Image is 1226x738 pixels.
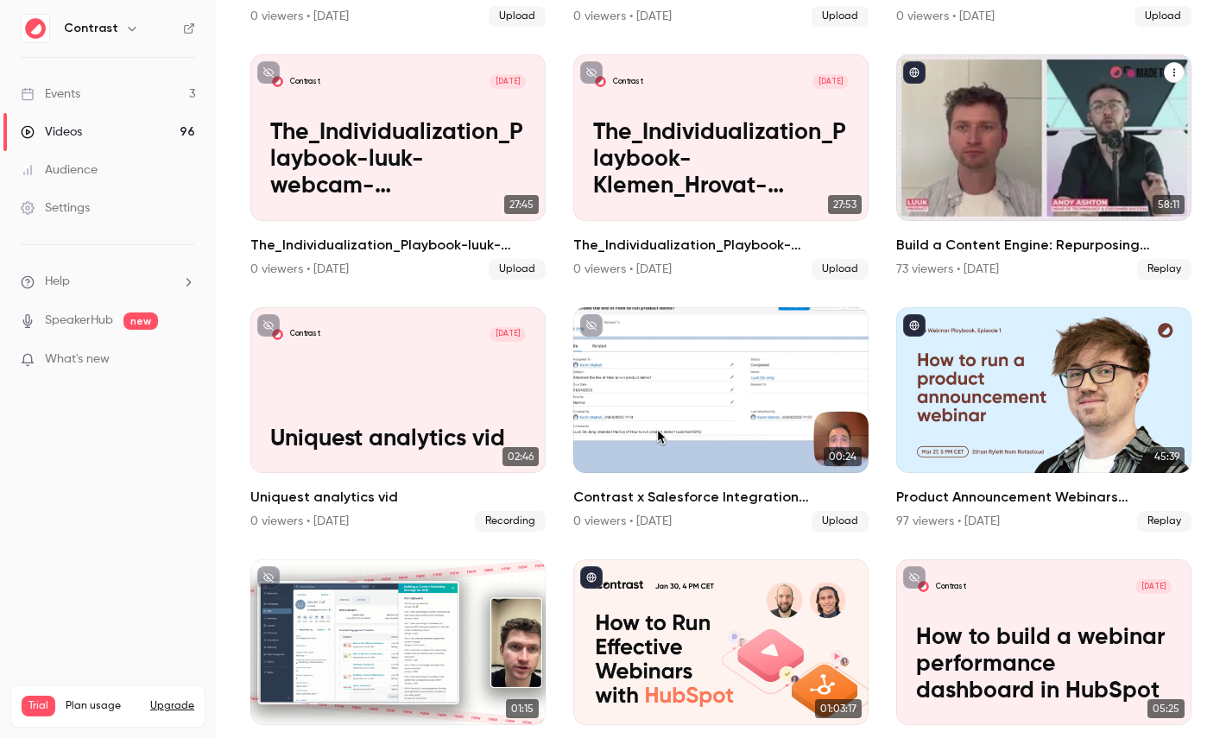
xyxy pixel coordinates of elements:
[257,61,280,84] button: unpublished
[250,513,349,530] div: 0 viewers • [DATE]
[1135,579,1172,594] span: [DATE]
[257,314,280,337] button: unpublished
[22,15,49,42] img: Contrast
[936,582,966,592] p: Contrast
[250,8,349,25] div: 0 viewers • [DATE]
[580,314,603,337] button: unpublished
[573,235,869,255] h2: The_Individualization_Playbook-Klemen_Hrovat-webcam-00h_00m_00s_357ms-StreamYard
[250,235,546,255] h2: The_Individualization_Playbook-luuk-webcam-00h_00m_00s_251ms-StreamYard
[490,327,526,342] span: [DATE]
[22,696,55,716] span: Trial
[812,511,869,532] span: Upload
[475,511,546,532] span: Recording
[815,699,862,718] span: 01:03:17
[613,77,643,87] p: Contrast
[21,85,80,103] div: Events
[506,699,539,718] span: 01:15
[903,314,926,337] button: published
[45,350,110,369] span: What's new
[812,6,869,27] span: Upload
[903,61,926,84] button: published
[573,307,869,532] li: Contrast x Salesforce Integration Announcement
[812,259,869,280] span: Upload
[580,566,603,589] button: published
[250,261,349,278] div: 0 viewers • [DATE]
[824,447,862,466] span: 00:24
[896,54,1191,279] a: 58:11Build a Content Engine: Repurposing Strategies for SaaS Teams73 viewers • [DATE]Replay
[66,699,140,713] span: Plan usage
[250,307,546,532] li: Uniquest analytics vid
[290,77,320,87] p: Contrast
[573,54,869,279] a: The_Individualization_Playbook-Klemen_Hrovat-webcam-00h_00m_00s_357ms-StreamYardContrast[DATE]The...
[916,625,1172,705] p: How to build a webinar performance dashboard in HubSpot
[45,273,70,291] span: Help
[1147,699,1185,718] span: 05:25
[250,307,546,532] a: Uniquest analytics vidContrast[DATE]Uniquest analytics vid02:46Uniquest analytics vid0 viewers • ...
[150,699,194,713] button: Upgrade
[573,8,672,25] div: 0 viewers • [DATE]
[1134,6,1191,27] span: Upload
[896,261,999,278] div: 73 viewers • [DATE]
[250,54,546,279] li: The_Individualization_Playbook-luuk-webcam-00h_00m_00s_251ms-StreamYard
[896,307,1191,532] a: 45:39Product Announcement Webinars Reinvented97 viewers • [DATE]Replay
[828,195,862,214] span: 27:53
[489,259,546,280] span: Upload
[812,74,849,89] span: [DATE]
[21,123,82,141] div: Videos
[573,261,672,278] div: 0 viewers • [DATE]
[1149,447,1185,466] span: 45:39
[250,487,546,508] h2: Uniquest analytics vid
[257,566,280,589] button: unpublished
[896,235,1191,255] h2: Build a Content Engine: Repurposing Strategies for SaaS Teams
[123,312,158,330] span: new
[573,513,672,530] div: 0 viewers • [DATE]
[593,120,849,200] p: The_Individualization_Playbook-Klemen_Hrovat-webcam-00h_00m_00s_357ms-StreamYard
[896,307,1191,532] li: Product Announcement Webinars Reinvented
[1137,511,1191,532] span: Replay
[290,329,320,339] p: Contrast
[573,487,869,508] h2: Contrast x Salesforce Integration Announcement
[1137,259,1191,280] span: Replay
[896,54,1191,279] li: Build a Content Engine: Repurposing Strategies for SaaS Teams
[573,307,869,532] a: 00:24Contrast x Salesforce Integration Announcement0 viewers • [DATE]Upload
[45,312,113,330] a: SpeakerHub
[21,273,195,291] li: help-dropdown-opener
[21,161,98,179] div: Audience
[270,120,526,200] p: The_Individualization_Playbook-luuk-webcam-00h_00m_00s_251ms-StreamYard
[896,513,1000,530] div: 97 viewers • [DATE]
[490,74,526,89] span: [DATE]
[1153,195,1185,214] span: 58:11
[64,20,118,37] h6: Contrast
[21,199,90,217] div: Settings
[250,54,546,279] a: The_Individualization_Playbook-luuk-webcam-00h_00m_00s_251ms-StreamYardContrast[DATE]The_Individu...
[504,195,539,214] span: 27:45
[502,447,539,466] span: 02:46
[489,6,546,27] span: Upload
[896,487,1191,508] h2: Product Announcement Webinars Reinvented
[573,54,869,279] li: The_Individualization_Playbook-Klemen_Hrovat-webcam-00h_00m_00s_357ms-StreamYard
[896,8,995,25] div: 0 viewers • [DATE]
[270,426,526,453] p: Uniquest analytics vid
[903,566,926,589] button: unpublished
[580,61,603,84] button: unpublished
